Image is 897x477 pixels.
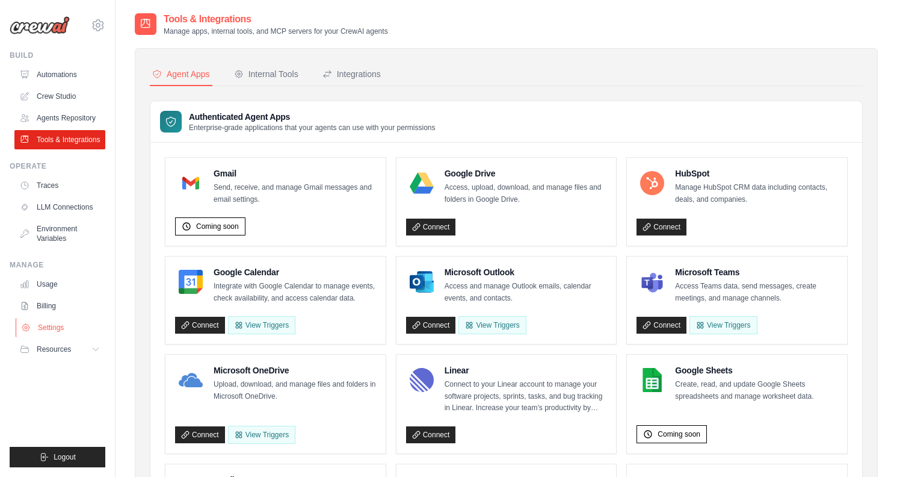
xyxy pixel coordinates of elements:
img: Microsoft OneDrive Logo [179,368,203,392]
a: Connect [406,219,456,235]
a: LLM Connections [14,198,105,217]
p: Enterprise-grade applications that your agents can use with your permissions [189,123,436,132]
button: Internal Tools [232,63,301,86]
a: Agents Repository [14,108,105,128]
button: View Triggers [228,316,295,334]
h4: Microsoft Outlook [445,266,607,278]
a: Connect [175,426,225,443]
p: Send, receive, and manage Gmail messages and email settings. [214,182,376,205]
a: Traces [14,176,105,195]
p: Create, read, and update Google Sheets spreadsheets and manage worksheet data. [675,379,837,402]
h4: Google Sheets [675,364,837,376]
div: Internal Tools [234,68,298,80]
a: Usage [14,275,105,294]
img: Google Drive Logo [410,171,434,195]
a: Settings [16,318,106,337]
img: Google Sheets Logo [640,368,664,392]
a: Crew Studio [14,87,105,106]
div: Operate [10,161,105,171]
h4: Google Drive [445,167,607,179]
p: Connect to your Linear account to manage your software projects, sprints, tasks, and bug tracking... [445,379,607,414]
img: HubSpot Logo [640,171,664,195]
span: Coming soon [658,429,700,439]
: View Triggers [689,316,757,334]
img: Microsoft Outlook Logo [410,270,434,294]
h4: Microsoft Teams [675,266,837,278]
p: Upload, download, and manage files and folders in Microsoft OneDrive. [214,379,376,402]
div: Agent Apps [152,68,210,80]
img: Gmail Logo [179,171,203,195]
p: Integrate with Google Calendar to manage events, check availability, and access calendar data. [214,281,376,304]
a: Connect [406,317,456,334]
p: Access and manage Outlook emails, calendar events, and contacts. [445,281,607,304]
h4: Microsoft OneDrive [214,364,376,376]
button: Logout [10,447,105,467]
a: Environment Variables [14,219,105,248]
h4: HubSpot [675,167,837,179]
a: Connect [406,426,456,443]
img: Logo [10,16,70,34]
: View Triggers [458,316,526,334]
h4: Linear [445,364,607,376]
a: Billing [14,296,105,316]
div: Integrations [322,68,381,80]
div: Manage [10,260,105,270]
a: Connect [637,219,686,235]
a: Connect [637,317,686,334]
div: Build [10,51,105,60]
p: Access, upload, download, and manage files and folders in Google Drive. [445,182,607,205]
button: Integrations [320,63,383,86]
p: Access Teams data, send messages, create meetings, and manage channels. [675,281,837,304]
button: Resources [14,340,105,359]
button: Agent Apps [150,63,212,86]
h3: Authenticated Agent Apps [189,111,436,123]
a: Automations [14,65,105,84]
a: Tools & Integrations [14,130,105,149]
h2: Tools & Integrations [164,12,388,26]
h4: Gmail [214,167,376,179]
: View Triggers [228,426,295,444]
h4: Google Calendar [214,266,376,278]
img: Google Calendar Logo [179,270,203,294]
span: Coming soon [196,222,239,231]
span: Resources [37,344,71,354]
p: Manage apps, internal tools, and MCP servers for your CrewAI agents [164,26,388,36]
img: Microsoft Teams Logo [640,270,664,294]
p: Manage HubSpot CRM data including contacts, deals, and companies. [675,182,837,205]
a: Connect [175,317,225,334]
img: Linear Logo [410,368,434,392]
span: Logout [54,452,76,462]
